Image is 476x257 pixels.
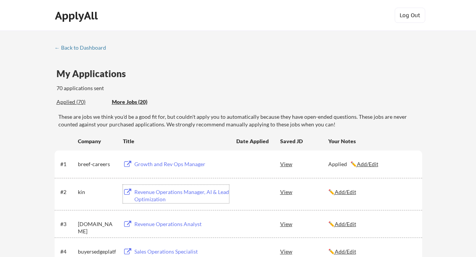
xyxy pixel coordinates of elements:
[395,8,425,23] button: Log Out
[78,160,116,168] div: breef-careers
[335,189,356,195] u: Add/Edit
[328,220,415,228] div: ✏️
[134,188,229,203] div: Revenue Operations Manager, AI & Lead Optimization
[55,45,112,50] div: ← Back to Dashboard
[60,220,75,228] div: #3
[56,69,132,78] div: My Applications
[78,188,116,196] div: kin
[280,185,328,199] div: View
[328,248,415,255] div: ✏️
[112,98,168,106] div: These are job applications we think you'd be a good fit for, but couldn't apply you to automatica...
[55,9,100,22] div: ApplyAll
[328,160,415,168] div: Applied ✏️
[78,137,116,145] div: Company
[60,188,75,196] div: #2
[335,248,356,255] u: Add/Edit
[123,137,229,145] div: Title
[78,220,116,235] div: [DOMAIN_NAME]
[280,157,328,171] div: View
[335,221,356,227] u: Add/Edit
[56,84,204,92] div: 70 applications sent
[60,248,75,255] div: #4
[112,98,168,106] div: More Jobs (20)
[236,137,270,145] div: Date Applied
[134,160,229,168] div: Growth and Rev Ops Manager
[357,161,378,167] u: Add/Edit
[134,220,229,228] div: Revenue Operations Analyst
[55,45,112,52] a: ← Back to Dashboard
[134,248,229,255] div: Sales Operations Specialist
[328,188,415,196] div: ✏️
[60,160,75,168] div: #1
[280,217,328,231] div: View
[58,113,422,128] div: These are jobs we think you'd be a good fit for, but couldn't apply you to automatically because ...
[280,134,328,148] div: Saved JD
[328,137,415,145] div: Your Notes
[56,98,106,106] div: These are all the jobs you've been applied to so far.
[56,98,106,106] div: Applied (70)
